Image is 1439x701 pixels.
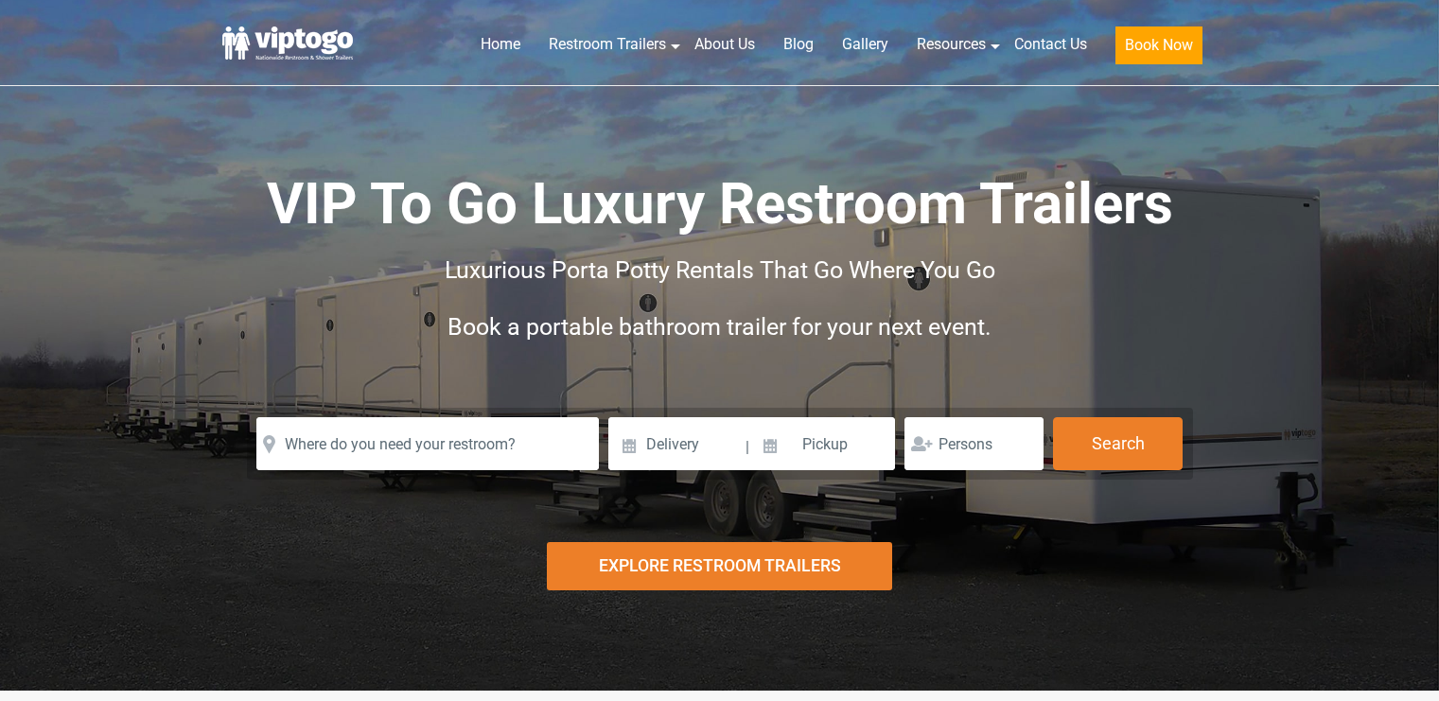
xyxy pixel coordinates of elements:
div: Explore Restroom Trailers [547,542,892,590]
a: Book Now [1101,24,1217,76]
input: Where do you need your restroom? [256,417,599,470]
a: Gallery [828,24,903,65]
input: Delivery [608,417,744,470]
button: Book Now [1115,26,1202,64]
span: VIP To Go Luxury Restroom Trailers [267,170,1173,237]
span: Book a portable bathroom trailer for your next event. [447,313,992,341]
a: Contact Us [1000,24,1101,65]
span: | [746,417,749,478]
a: Home [466,24,535,65]
a: Resources [903,24,1000,65]
a: About Us [680,24,769,65]
input: Pickup [752,417,896,470]
input: Persons [904,417,1044,470]
button: Search [1053,417,1183,470]
a: Restroom Trailers [535,24,680,65]
span: Luxurious Porta Potty Rentals That Go Where You Go [445,256,995,284]
a: Blog [769,24,828,65]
